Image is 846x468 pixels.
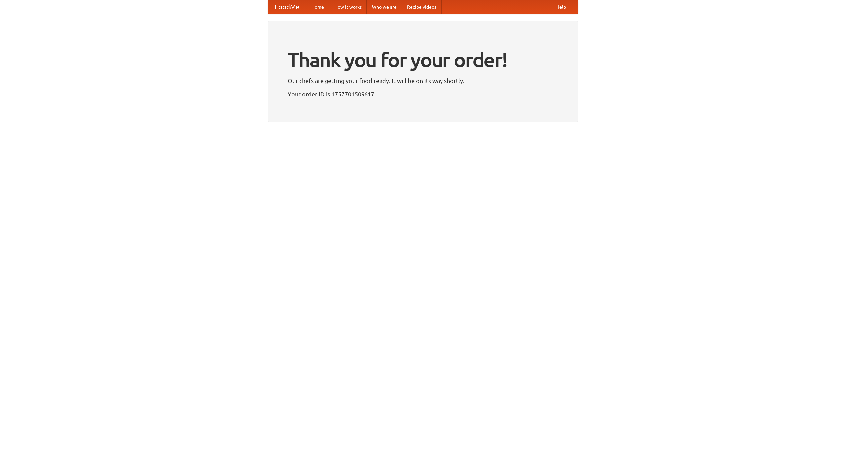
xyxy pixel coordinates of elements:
a: Who we are [367,0,402,14]
p: Our chefs are getting your food ready. It will be on its way shortly. [288,76,558,86]
h1: Thank you for your order! [288,44,558,76]
a: Home [306,0,329,14]
p: Your order ID is 1757701509617. [288,89,558,99]
a: Recipe videos [402,0,442,14]
a: How it works [329,0,367,14]
a: FoodMe [268,0,306,14]
a: Help [551,0,571,14]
